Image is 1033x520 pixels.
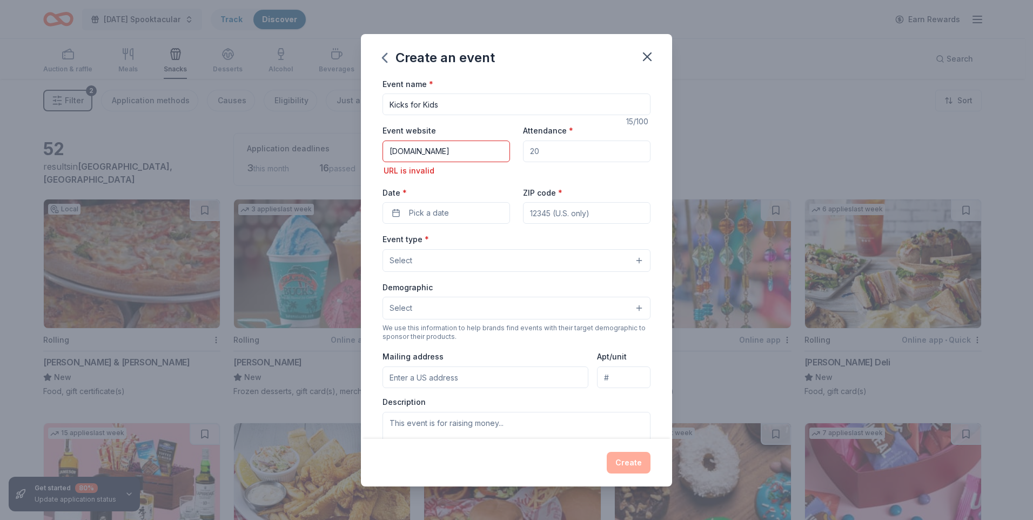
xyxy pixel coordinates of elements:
div: Create an event [383,49,495,66]
span: Pick a date [409,206,449,219]
label: Event type [383,234,429,245]
input: Enter a US address [383,366,588,388]
input: # [597,366,650,388]
span: Select [390,254,412,267]
label: ZIP code [523,188,562,198]
input: 20 [523,141,650,162]
div: We use this information to help brands find events with their target demographic to sponsor their... [383,324,650,341]
span: Select [390,302,412,315]
button: Pick a date [383,202,510,224]
label: Demographic [383,282,433,293]
button: Select [383,249,650,272]
label: Description [383,397,426,408]
label: Apt/unit [597,351,627,362]
label: Date [383,188,510,198]
label: Event website [383,125,436,136]
label: Event name [383,79,433,90]
label: Mailing address [383,351,444,362]
input: Spring Fundraiser [383,94,650,115]
input: https://www... [383,141,510,162]
label: Attendance [523,125,573,136]
button: Select [383,297,650,319]
input: 12345 (U.S. only) [523,202,650,224]
div: 15 /100 [626,115,650,128]
div: URL is invalid [383,164,510,177]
